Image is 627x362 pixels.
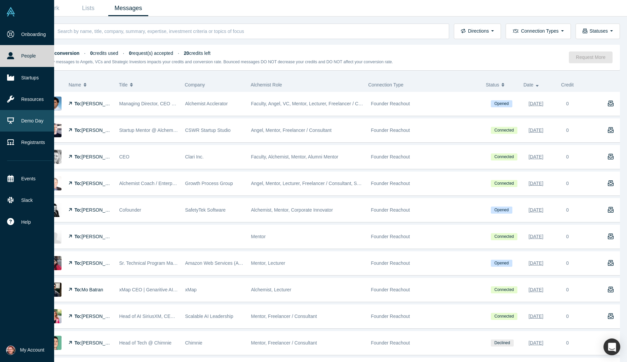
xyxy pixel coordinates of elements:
[528,151,543,163] div: [DATE]
[119,154,129,159] span: CEO
[75,340,82,346] strong: To:
[185,340,202,346] span: Chimnie
[68,0,108,16] a: Lists
[47,256,62,270] img: Mona Arora's Profile Image
[528,311,543,322] div: [DATE]
[523,78,554,92] button: Date
[47,203,62,217] img: David Brennan's Profile Image
[119,78,128,92] span: Title
[251,128,332,133] span: Angel, Mentor, Freelancer / Consultant
[129,50,173,56] span: request(s) accepted
[566,127,569,134] div: 0
[90,50,93,56] strong: 0
[251,82,282,87] span: Alchemist Role
[178,50,179,56] span: ·
[371,207,410,213] span: Founder Reachout
[46,60,393,64] small: Only messages to Angels, VCs and Strategic Investors impacts your credits and conversion rate. Bo...
[185,128,231,133] span: CSWR Startup Studio
[81,234,120,239] span: [PERSON_NAME]
[84,50,85,56] span: ·
[491,100,512,107] span: Opened
[81,181,120,186] span: [PERSON_NAME]
[566,180,569,187] div: 0
[251,101,396,106] span: Faculty, Angel, VC, Mentor, Lecturer, Freelancer / Consultant, Partner
[119,181,278,186] span: Alchemist Coach / Enterprise SaaS & Ai Subscription Model Thought Leader
[371,128,410,133] span: Founder Reachout
[371,260,410,266] span: Founder Reachout
[69,78,81,92] span: Name
[119,78,178,92] button: Title
[108,0,148,16] a: Messages
[185,314,233,319] span: Scalable AI Leadership
[486,78,499,92] span: Status
[81,154,120,159] span: [PERSON_NAME]
[75,181,82,186] strong: To:
[371,101,410,106] span: Founder Reachout
[69,78,112,92] button: Name
[81,314,120,319] span: [PERSON_NAME]
[75,287,82,292] strong: To:
[251,314,317,319] span: Mentor, Freelancer / Consultant
[119,101,184,106] span: Managing Director, CEO Quest
[251,154,339,159] span: Faculty, Alchemist, Mentor, Alumni Mentor
[491,207,512,214] span: Opened
[119,314,225,319] span: Head of AI SiriusXM, CEO- Scalable AI Leadership
[185,82,205,87] span: Company
[81,207,120,213] span: [PERSON_NAME]
[566,339,569,347] div: 0
[57,23,442,39] input: Search by name, title, company, summary, expertise, investment criteria or topics of focus
[185,101,228,106] span: Alchemist Acclerator
[46,50,80,56] strong: N/A conversion
[491,180,517,187] span: Connected
[566,153,569,160] div: 0
[566,260,569,267] div: 0
[528,257,543,269] div: [DATE]
[75,154,82,159] strong: To:
[47,97,62,111] img: Gnani Palanikumar's Profile Image
[90,50,118,56] span: credits used
[566,286,569,293] div: 0
[528,178,543,189] div: [DATE]
[566,100,569,107] div: 0
[371,181,410,186] span: Founder Reachout
[47,336,62,350] img: Tomás Arribas's Profile Image
[119,128,314,133] span: Startup Mentor @ Alchemist Accelerator | Angel Investor | Lecturer @ [GEOGRAPHIC_DATA]
[251,340,317,346] span: Mentor, Freelancer / Consultant
[81,260,120,266] span: [PERSON_NAME]
[75,260,82,266] strong: To:
[81,287,103,292] span: Mo Batran
[561,82,574,87] span: Credit
[119,260,185,266] span: Sr. Technical Program Manager
[528,204,543,216] div: [DATE]
[251,260,285,266] span: Mentor, Lecturer
[491,233,517,240] span: Connected
[523,78,534,92] span: Date
[506,24,571,39] button: Connection Types
[184,50,210,56] span: credits left
[75,128,82,133] strong: To:
[371,314,410,319] span: Founder Reachout
[251,234,266,239] span: Mentor
[119,287,228,292] span: xMap CEO | Genaritive AI - LLM for Geospatial Data
[371,340,410,346] span: Founder Reachout
[6,7,15,16] img: Alchemist Vault Logo
[20,347,44,354] span: My Account
[75,234,82,239] strong: To:
[371,154,410,159] span: Founder Reachout
[368,82,403,87] span: Connection Type
[185,260,248,266] span: Amazon Web Services (AWS)
[47,309,62,323] img: Derya Isler's Profile Image
[491,339,514,347] span: Declined
[491,153,517,160] span: Connected
[81,128,120,133] span: [PERSON_NAME]
[185,154,204,159] span: Clari Inc.
[47,176,62,190] img: Chuck DeVita's Profile Image
[528,98,543,110] div: [DATE]
[528,124,543,136] div: [DATE]
[528,284,543,296] div: [DATE]
[566,207,569,214] div: 0
[251,181,425,186] span: Angel, Mentor, Lecturer, Freelancer / Consultant, Service Provider, Channel Partner
[371,234,410,239] span: Founder Reachout
[6,346,15,355] img: Alexander Sugakov's Account
[528,231,543,243] div: [DATE]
